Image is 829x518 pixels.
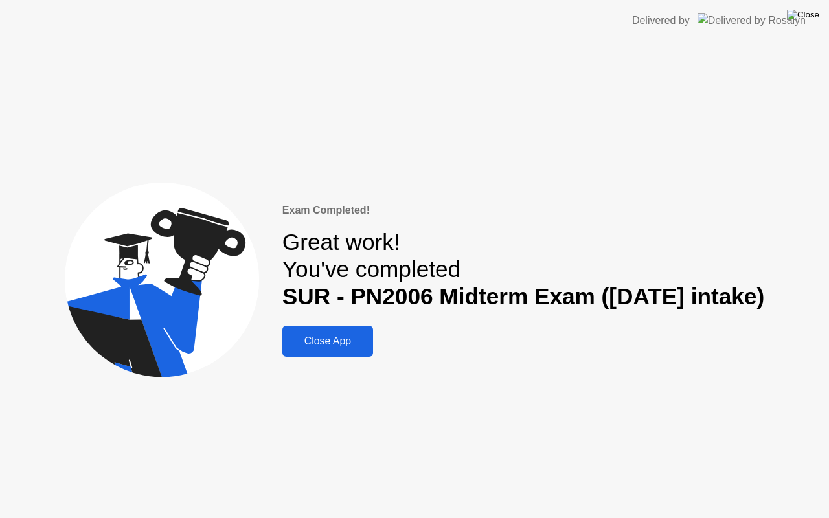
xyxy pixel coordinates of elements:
[282,284,764,309] b: SUR - PN2006 Midterm Exam ([DATE] intake)
[282,229,764,311] div: Great work! You've completed
[632,13,690,28] div: Delivered by
[787,10,819,20] img: Close
[286,335,369,347] div: Close App
[698,13,806,28] img: Delivered by Rosalyn
[282,326,373,357] button: Close App
[282,203,764,218] div: Exam Completed!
